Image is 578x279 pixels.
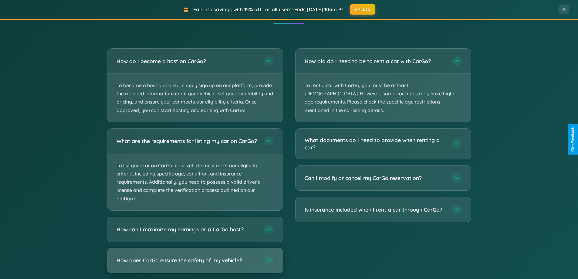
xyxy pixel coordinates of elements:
[571,127,575,152] div: Give Feedback
[296,74,471,122] p: To rent a car with CarGo, you must be at least [DEMOGRAPHIC_DATA]. However, some car types may ha...
[305,136,446,151] h3: What documents do I need to provide when renting a car?
[117,226,258,233] h3: How can I maximize my earnings as a CarGo host?
[350,4,375,15] button: FALL15
[305,57,446,65] h3: How old do I need to be to rent a car with CarGo?
[305,174,446,182] h3: Can I modify or cancel my CarGo reservation?
[117,137,258,145] h3: What are the requirements for listing my car on CarGo?
[107,74,283,122] p: To become a host on CarGo, simply sign up on our platform, provide the required information about...
[117,57,258,65] h3: How do I become a host on CarGo?
[107,154,283,210] p: To list your car on CarGo, your vehicle must meet our eligibility criteria, including specific ag...
[193,6,345,12] span: Fall into savings with 15% off for all users! Ends [DATE] 10am PT.
[305,206,446,213] h3: Is insurance included when I rent a car through CarGo?
[117,257,258,264] h3: How does CarGo ensure the safety of my vehicle?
